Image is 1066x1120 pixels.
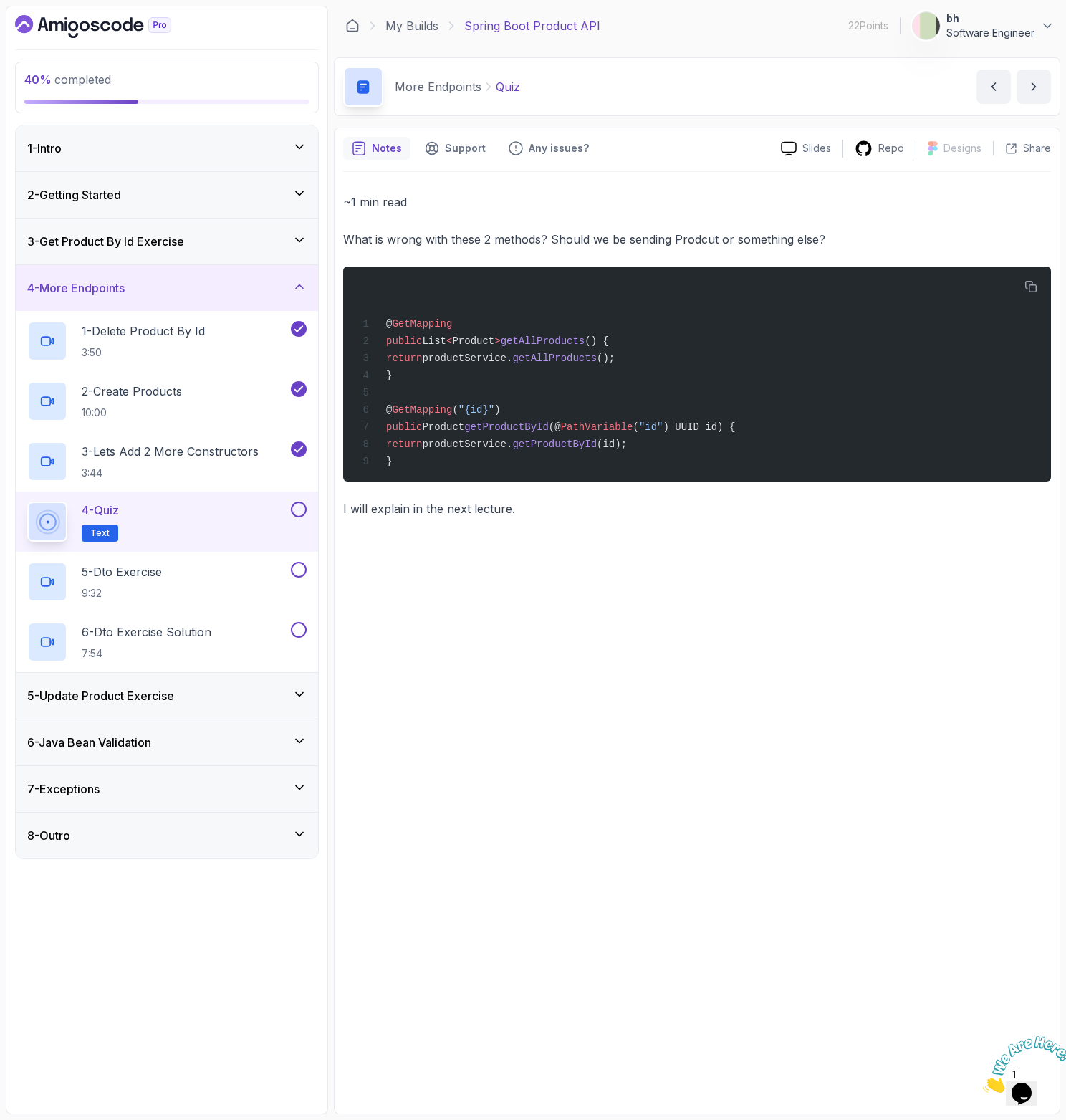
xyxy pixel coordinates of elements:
button: 8-Outro [16,813,318,858]
p: 3:50 [82,345,205,360]
p: Notes [372,141,402,155]
span: } [386,370,392,381]
h3: 7 - Exceptions [27,780,100,798]
span: (); [597,353,615,364]
span: "{id}" [458,404,494,416]
a: Dashboard [345,19,360,33]
p: Slides [802,141,831,155]
span: "id" [639,421,663,433]
span: @ [386,318,392,330]
p: What is wrong with these 2 methods? Should we be sending Prodcut or something else? [343,229,1051,249]
span: public [386,421,422,433]
button: 2-Getting Started [16,172,318,218]
span: return [386,439,422,450]
span: 40 % [24,72,52,87]
span: GetMapping [392,318,452,330]
span: ( [452,404,458,416]
span: Product [452,335,494,347]
button: notes button [343,137,410,160]
span: 1 [6,6,11,18]
span: ) [494,404,500,416]
span: getProductById [464,421,549,433]
img: Chat attention grabber [6,6,95,62]
button: next content [1017,70,1051,104]
button: Feedback button [500,137,597,160]
button: 2-Create Products10:00 [27,381,307,421]
button: 1-Delete Product By Id3:50 [27,321,307,361]
button: 3-Get Product By Id Exercise [16,219,318,264]
p: ~1 min read [343,192,1051,212]
h3: 4 - More Endpoints [27,279,125,297]
span: getProductById [512,439,597,450]
span: } [386,456,392,467]
p: Any issues? [529,141,589,155]
a: Repo [843,140,916,158]
span: completed [24,72,111,87]
button: Support button [416,137,494,160]
p: Share [1023,141,1051,155]
iframe: chat widget [977,1030,1066,1099]
span: getAllProducts [501,335,585,347]
p: Repo [878,141,904,155]
span: < [446,335,452,347]
h3: 2 - Getting Started [27,186,121,204]
p: 4 - Quiz [82,502,119,519]
button: 5-Update Product Exercise [16,673,318,719]
button: Share [993,141,1051,155]
p: 22 Points [848,19,888,33]
span: (@ [549,421,561,433]
span: PathVariable [561,421,633,433]
span: Product [422,421,464,433]
button: 1-Intro [16,125,318,171]
button: previous content [976,70,1011,104]
span: > [494,335,500,347]
a: My Builds [385,17,438,34]
button: 6-Java Bean Validation [16,719,318,765]
span: return [386,353,422,364]
p: 6 - Dto Exercise Solution [82,623,211,641]
a: Dashboard [15,15,204,38]
p: I will explain in the next lecture. [343,499,1051,519]
p: 10:00 [82,406,182,420]
p: bh [946,11,1034,26]
span: Text [90,527,110,539]
p: Quiz [496,78,520,95]
span: @ [386,404,392,416]
h3: 1 - Intro [27,140,62,157]
button: 7-Exceptions [16,766,318,812]
span: ( [633,421,638,433]
h3: 6 - Java Bean Validation [27,734,151,751]
button: user profile imagebhSoftware Engineer [912,11,1055,40]
p: Software Engineer [946,26,1034,40]
p: 2 - Create Products [82,383,182,400]
p: More Endpoints [395,78,481,95]
p: 1 - Delete Product By Id [82,322,205,340]
p: 5 - Dto Exercise [82,563,162,580]
span: GetMapping [392,404,452,416]
img: user profile image [913,12,940,39]
p: 3 - Lets Add 2 More Constructors [82,443,259,460]
button: 4-QuizText [27,502,307,542]
span: List [422,335,446,347]
p: Designs [943,141,981,155]
button: 4-More Endpoints [16,265,318,311]
span: (id); [597,439,627,450]
a: Slides [769,141,842,156]
h3: 8 - Outro [27,827,70,844]
p: 3:44 [82,466,259,480]
span: ) UUID id) { [663,421,736,433]
span: () { [585,335,609,347]
p: 9:32 [82,586,162,600]
p: Spring Boot Product API [464,17,600,34]
span: getAllProducts [512,353,597,364]
span: productService. [422,353,512,364]
button: 6-Dto Exercise Solution7:54 [27,622,307,662]
span: public [386,335,422,347]
button: 3-Lets Add 2 More Constructors3:44 [27,441,307,482]
p: 7:54 [82,646,211,661]
p: Support [445,141,486,155]
button: 5-Dto Exercise9:32 [27,562,307,602]
h3: 3 - Get Product By Id Exercise [27,233,184,250]
h3: 5 - Update Product Exercise [27,687,174,704]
